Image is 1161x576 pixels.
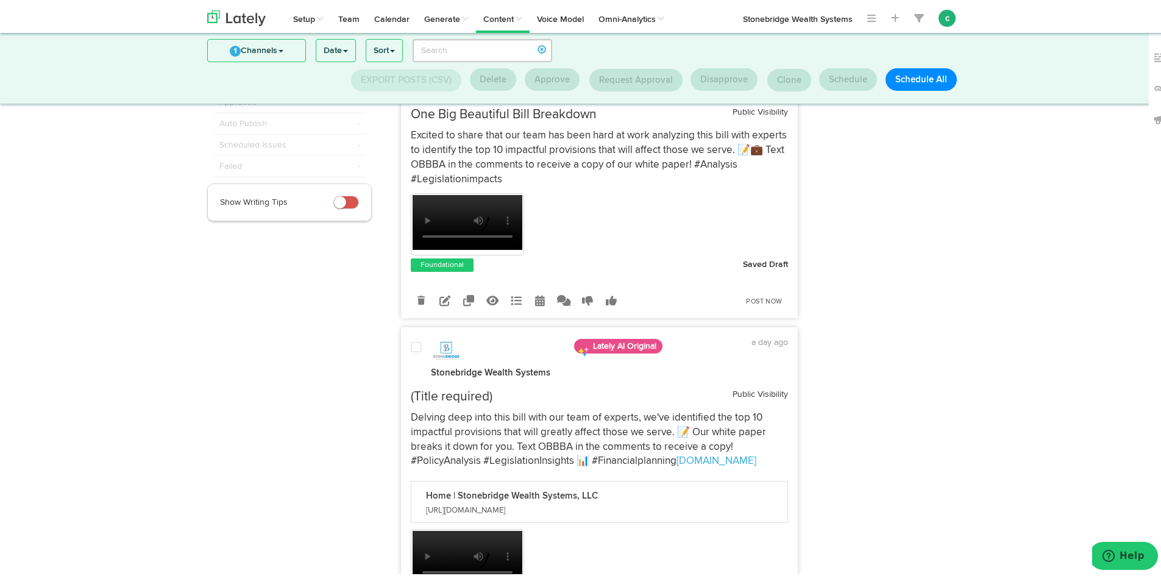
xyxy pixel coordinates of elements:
span: 1 [230,43,241,54]
button: Schedule [819,66,877,88]
p: Excited to share that our team has been hard at work analyzing this bill with experts to identify... [411,126,789,184]
strong: Stonebridge Wealth Systems [431,366,550,375]
span: Clone [777,73,801,82]
span: - [357,158,360,170]
img: wFDzk9czExVhV9WeEhOhS3NmxKl30Yy0-nu5bZCkviM7qOo3KjX1MpoVv4HAaPipXrHWToi1do4=s88-c-k-c0x00ffffff-n... [431,334,461,364]
span: One Big Beautiful Bill Breakdown [411,106,597,119]
img: logo_lately_bg_light.svg [207,8,266,24]
video: Your browser does not support HTML5 video. [413,193,522,247]
a: Date [316,37,355,59]
span: (Title required) [411,388,492,401]
button: Disapprove [691,66,758,88]
iframe: Opens a widget where you can find more information [1092,539,1158,570]
span: Failed [219,158,242,170]
img: sparkles.png [577,343,589,355]
button: Export Posts (CSV) [351,67,461,89]
span: Public Visibility [733,386,788,398]
button: Clone [767,66,811,89]
p: [URL][DOMAIN_NAME] [426,504,598,513]
a: Foundational [418,257,466,269]
span: Scheduled Issues [219,137,286,149]
span: - [357,137,360,149]
input: Search [413,37,552,60]
span: Auto Publish [219,115,267,127]
button: c [939,7,956,24]
button: Request Approval [589,66,683,89]
span: Public Visibility [733,104,788,116]
span: Request Approval [599,73,673,82]
strong: Saved Draft [743,258,788,266]
span: Show Writing Tips [220,196,288,204]
span: - [357,115,360,127]
button: Delete [470,66,516,88]
a: 1Channels [208,37,305,59]
p: Delving deep into this bill with our team of experts, we've identified the top 10 impactful provi... [411,408,789,466]
button: Approve [525,66,580,88]
a: Post Now [740,291,788,308]
span: Lately AI Original [574,336,662,351]
a: [DOMAIN_NAME] [676,453,756,464]
time: a day ago [751,336,788,344]
p: Home | Stonebridge Wealth Systems, LLC [426,489,598,498]
a: Sort [366,37,402,59]
button: Schedule All [886,66,957,88]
